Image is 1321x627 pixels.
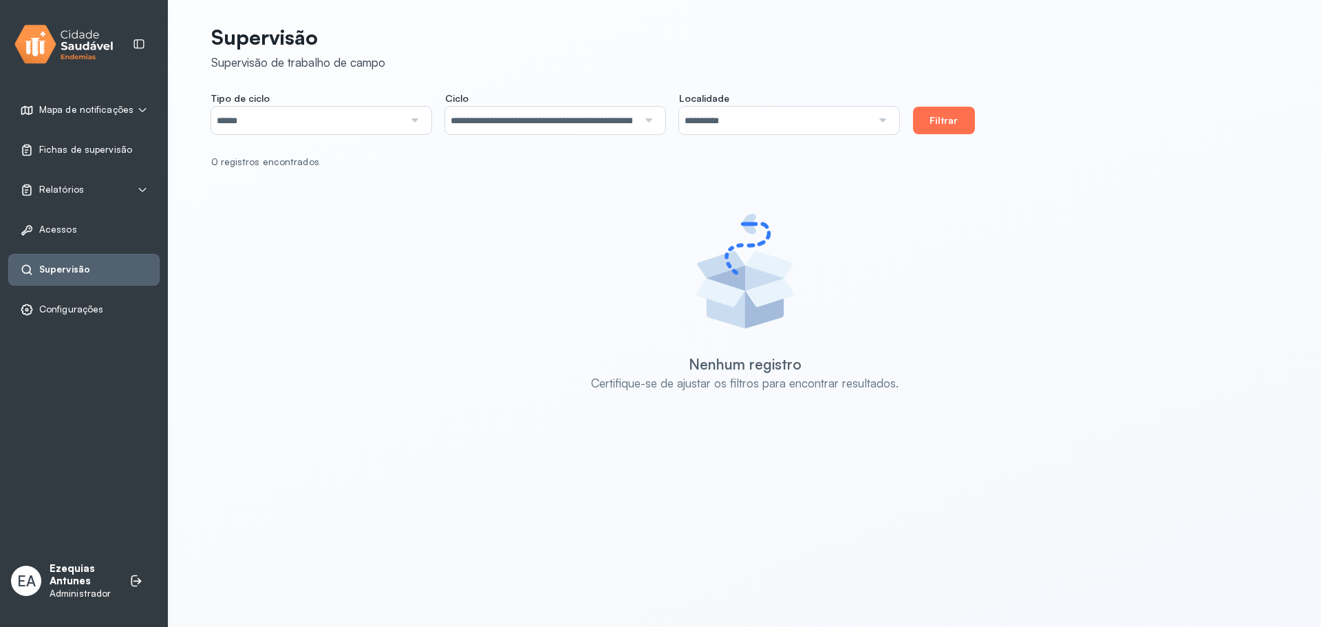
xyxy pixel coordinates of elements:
[211,25,385,50] p: Supervisão
[39,104,133,116] span: Mapa de notificações
[445,92,469,105] span: Ciclo
[683,209,807,333] img: Imagem de Empty State
[14,22,114,67] img: logo.svg
[39,144,132,156] span: Fichas de supervisão
[689,355,802,373] div: Nenhum registro
[679,92,729,105] span: Localidade
[50,588,116,599] p: Administrador
[20,143,148,157] a: Fichas de supervisão
[20,223,148,237] a: Acessos
[50,562,116,588] p: Ezequias Antunes
[211,92,270,105] span: Tipo de ciclo
[913,107,975,134] button: Filtrar
[211,55,385,70] div: Supervisão de trabalho de campo
[39,304,103,315] span: Configurações
[20,263,148,277] a: Supervisão
[39,264,90,275] span: Supervisão
[39,184,84,195] span: Relatórios
[591,376,899,390] div: Certifique-se de ajustar os filtros para encontrar resultados.
[211,156,1268,168] div: 0 registros encontrados
[20,303,148,317] a: Configurações
[17,572,36,590] span: EA
[39,224,77,235] span: Acessos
